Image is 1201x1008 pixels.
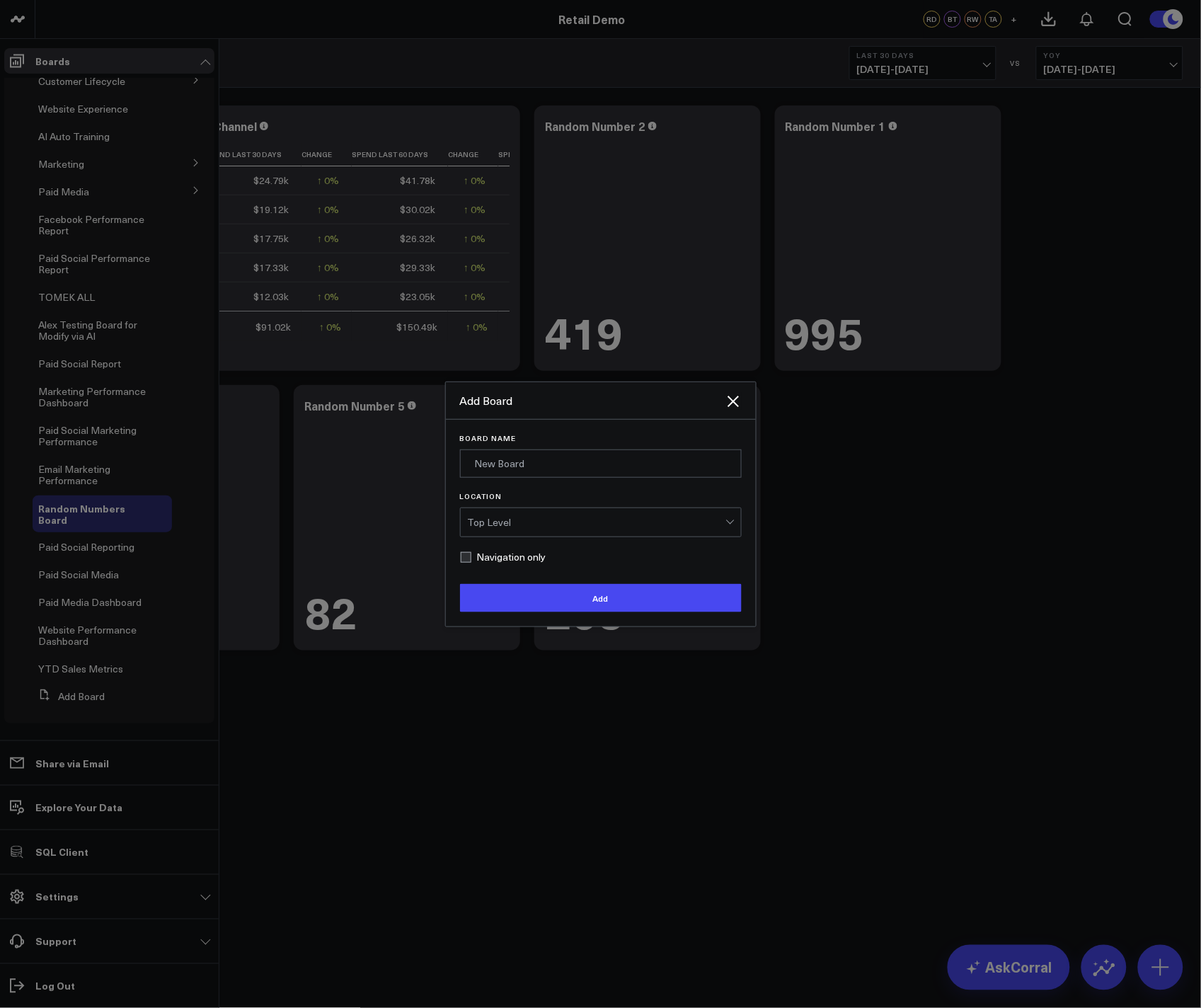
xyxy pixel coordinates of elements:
[468,517,725,528] div: Top Level
[460,393,725,408] div: Add Board
[460,584,742,612] button: Add
[460,449,742,478] input: New Board
[460,551,546,563] label: Navigation only
[725,393,742,410] button: Close
[460,492,742,500] label: Location
[460,434,742,442] label: Board Name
